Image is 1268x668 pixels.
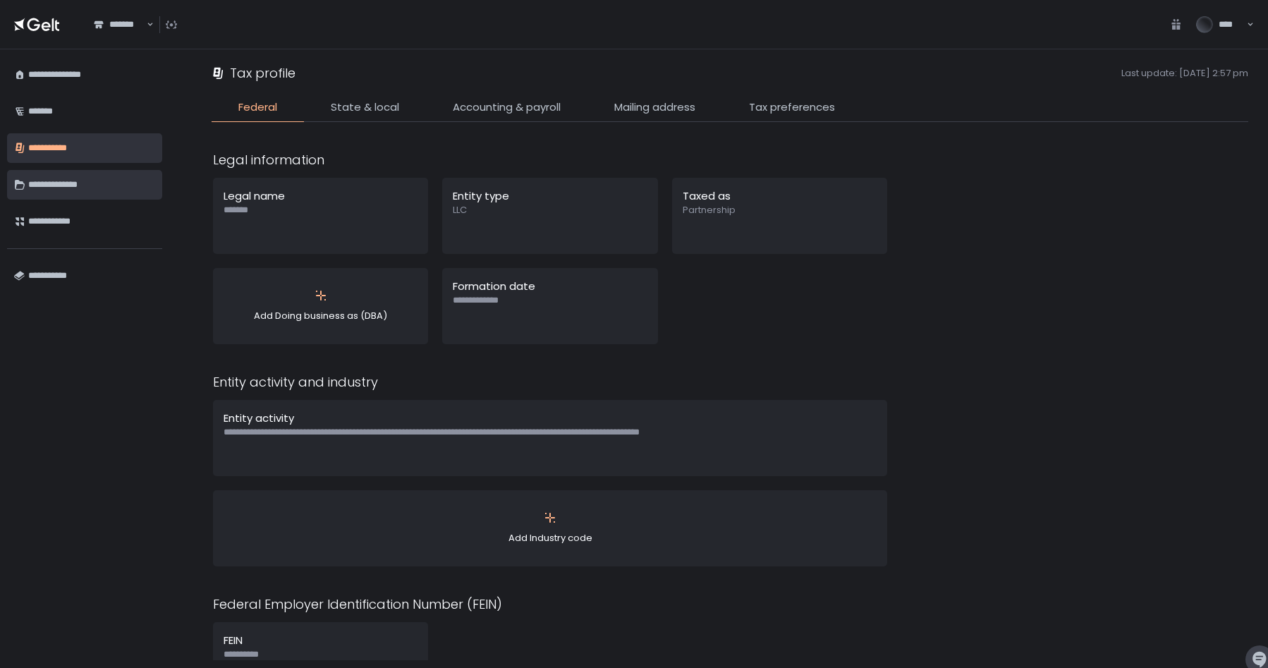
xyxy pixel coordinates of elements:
[683,204,877,217] span: Partnership
[213,490,887,566] button: Add Industry code
[224,188,285,203] span: Legal name
[453,204,647,217] span: LLC
[331,99,399,116] span: State & local
[213,268,428,344] button: Add Doing business as (DBA)
[301,67,1248,80] span: Last update: [DATE] 2:57 pm
[683,188,731,203] span: Taxed as
[453,279,535,293] span: Formation date
[614,99,695,116] span: Mailing address
[230,63,295,83] h1: Tax profile
[213,372,887,391] div: Entity activity and industry
[749,99,835,116] span: Tax preferences
[224,501,877,556] div: Add Industry code
[213,150,887,169] div: Legal information
[85,10,154,40] div: Search for option
[224,279,417,334] div: Add Doing business as (DBA)
[213,595,887,614] div: Federal Employer Identification Number (FEIN)
[442,178,657,254] button: Entity typeLLC
[453,188,509,203] span: Entity type
[453,99,561,116] span: Accounting & payroll
[672,178,887,254] button: Taxed asPartnership
[238,99,277,116] span: Federal
[224,411,294,425] span: Entity activity
[224,633,243,648] span: FEIN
